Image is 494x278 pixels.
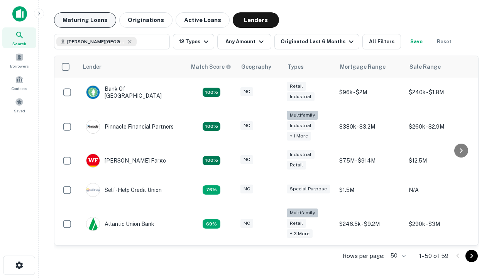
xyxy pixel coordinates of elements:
div: Originated Last 6 Months [281,37,356,46]
div: Bank Of [GEOGRAPHIC_DATA] [86,85,179,99]
div: + 3 more [287,229,313,238]
button: Save your search to get updates of matches that match your search criteria. [404,34,429,49]
div: Matching Properties: 15, hasApolloMatch: undefined [203,156,220,165]
div: NC [240,121,253,130]
td: $240k - $1.8M [405,78,474,107]
div: Types [288,62,304,71]
p: 1–50 of 59 [419,251,448,261]
div: NC [240,219,253,228]
img: picture [86,217,100,231]
th: Capitalize uses an advanced AI algorithm to match your search with the best lender. The match sco... [186,56,237,78]
div: Geography [241,62,271,71]
div: Mortgage Range [340,62,386,71]
h6: Match Score [191,63,230,71]
button: Any Amount [217,34,271,49]
div: Special Purpose [287,185,330,193]
div: Sale Range [409,62,441,71]
th: Lender [78,56,186,78]
button: Originations [119,12,173,28]
span: [PERSON_NAME][GEOGRAPHIC_DATA], [GEOGRAPHIC_DATA] [67,38,125,45]
button: Originated Last 6 Months [274,34,359,49]
img: picture [86,154,100,167]
div: Retail [287,161,306,170]
div: Industrial [287,150,315,159]
div: Retail [287,82,306,91]
th: Sale Range [405,56,474,78]
img: capitalize-icon.png [12,6,27,22]
div: Matching Properties: 10, hasApolloMatch: undefined [203,219,220,229]
th: Mortgage Range [335,56,405,78]
div: Matching Properties: 26, hasApolloMatch: undefined [203,122,220,131]
span: Search [12,41,26,47]
span: Contacts [12,85,27,92]
div: Pinnacle Financial Partners [86,120,174,134]
button: Lenders [233,12,279,28]
td: N/A [405,175,474,205]
div: Self-help Credit Union [86,183,162,197]
button: Reset [432,34,457,49]
div: Multifamily [287,208,318,217]
div: Lender [83,62,102,71]
span: Borrowers [10,63,29,69]
div: + 1 more [287,132,311,141]
p: Rows per page: [343,251,384,261]
div: NC [240,87,253,96]
button: Active Loans [176,12,230,28]
div: Multifamily [287,111,318,120]
td: $96k - $2M [335,78,405,107]
a: Borrowers [2,50,36,71]
div: Atlantic Union Bank [86,217,154,231]
a: Search [2,27,36,48]
div: Industrial [287,92,315,101]
th: Types [283,56,335,78]
td: $12.5M [405,146,474,175]
a: Contacts [2,72,36,93]
td: $7.5M - $914M [335,146,405,175]
div: 50 [387,250,407,261]
span: Saved [14,108,25,114]
th: Geography [237,56,283,78]
button: Maturing Loans [54,12,116,28]
img: picture [86,183,100,197]
div: Industrial [287,121,315,130]
div: Retail [287,219,306,228]
td: $290k - $3M [405,205,474,244]
button: Go to next page [465,250,478,262]
div: Capitalize uses an advanced AI algorithm to match your search with the best lender. The match sco... [191,63,231,71]
button: 12 Types [173,34,214,49]
div: NC [240,155,253,164]
td: $246.5k - $9.2M [335,205,405,244]
button: All Filters [362,34,401,49]
div: NC [240,185,253,193]
img: picture [86,120,100,133]
div: [PERSON_NAME] Fargo [86,154,166,168]
td: $260k - $2.9M [405,107,474,146]
div: Matching Properties: 11, hasApolloMatch: undefined [203,185,220,195]
td: $380k - $3.2M [335,107,405,146]
td: $1.5M [335,175,405,205]
iframe: Chat Widget [455,192,494,229]
img: picture [86,86,100,99]
div: Matching Properties: 15, hasApolloMatch: undefined [203,88,220,97]
a: Saved [2,95,36,115]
